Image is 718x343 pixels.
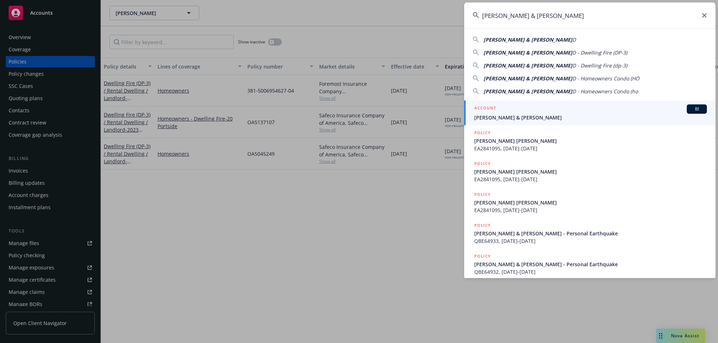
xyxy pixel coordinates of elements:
span: D - Dwelling Fire (dp-3) [572,62,627,69]
span: [PERSON_NAME] [PERSON_NAME] [474,137,707,145]
a: POLICY[PERSON_NAME] [PERSON_NAME]EA2841095, [DATE]-[DATE] [464,187,715,218]
a: POLICY[PERSON_NAME] & [PERSON_NAME] - Personal EarthquakeQBE64932, [DATE]-[DATE] [464,249,715,279]
h5: ACCOUNT [474,104,496,113]
span: [PERSON_NAME] & [PERSON_NAME] - Personal Earthquake [474,230,707,237]
h5: POLICY [474,129,491,136]
span: [PERSON_NAME] & [PERSON_NAME] [484,88,572,95]
h5: POLICY [474,253,491,260]
span: EA2841095, [DATE]-[DATE] [474,145,707,152]
span: [PERSON_NAME] [PERSON_NAME] [474,168,707,175]
span: D - Dwelling Fire (DP-3) [572,49,627,56]
input: Search... [464,3,715,28]
a: ACCOUNTBI[PERSON_NAME] & [PERSON_NAME] [464,100,715,125]
span: [PERSON_NAME] & [PERSON_NAME] - Personal Earthquake [474,260,707,268]
span: [PERSON_NAME] & [PERSON_NAME] [484,49,572,56]
span: [PERSON_NAME] & [PERSON_NAME] [474,114,707,121]
span: [PERSON_NAME] & [PERSON_NAME] [484,36,572,43]
span: [PERSON_NAME] & [PERSON_NAME] [484,75,572,82]
span: EA2841095, [DATE]-[DATE] [474,206,707,214]
a: POLICY[PERSON_NAME] [PERSON_NAME]EA2841095, [DATE]-[DATE] [464,156,715,187]
span: BI [690,106,704,112]
a: POLICY[PERSON_NAME] & [PERSON_NAME] - Personal EarthquakeQBE64933, [DATE]-[DATE] [464,218,715,249]
a: POLICY[PERSON_NAME] [PERSON_NAME]EA2841095, [DATE]-[DATE] [464,125,715,156]
span: QBE64932, [DATE]-[DATE] [474,268,707,276]
h5: POLICY [474,222,491,229]
h5: POLICY [474,191,491,198]
span: EA2841095, [DATE]-[DATE] [474,175,707,183]
span: D [572,36,576,43]
span: D - Homeowners Condo (ho [572,88,638,95]
span: D - Homeowners Condo (HO [572,75,639,82]
span: QBE64933, [DATE]-[DATE] [474,237,707,245]
span: [PERSON_NAME] & [PERSON_NAME] [484,62,572,69]
span: [PERSON_NAME] [PERSON_NAME] [474,199,707,206]
h5: POLICY [474,160,491,167]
